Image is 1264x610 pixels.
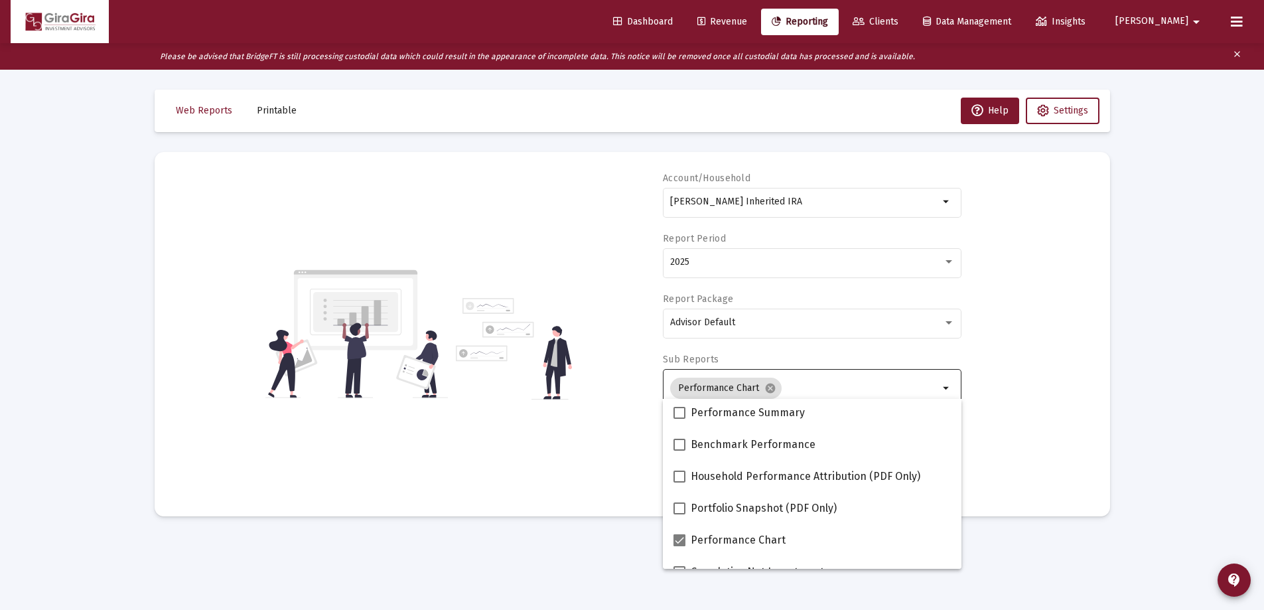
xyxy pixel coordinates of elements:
[691,500,837,516] span: Portfolio Snapshot (PDF Only)
[691,532,786,548] span: Performance Chart
[842,9,909,35] a: Clients
[961,98,1019,124] button: Help
[456,298,572,400] img: reporting-alt
[663,233,726,244] label: Report Period
[663,173,750,184] label: Account/Household
[912,9,1022,35] a: Data Management
[21,9,99,35] img: Dashboard
[1188,9,1204,35] mat-icon: arrow_drop_down
[613,16,673,27] span: Dashboard
[971,105,1009,116] span: Help
[939,380,955,396] mat-icon: arrow_drop_down
[670,378,782,399] mat-chip: Performance Chart
[764,382,776,394] mat-icon: cancel
[853,16,898,27] span: Clients
[160,52,915,61] i: Please be advised that BridgeFT is still processing custodial data which could result in the appe...
[1226,572,1242,588] mat-icon: contact_support
[761,9,839,35] a: Reporting
[663,293,733,305] label: Report Package
[1115,16,1188,27] span: [PERSON_NAME]
[1036,16,1086,27] span: Insights
[602,9,683,35] a: Dashboard
[1099,8,1220,35] button: [PERSON_NAME]
[697,16,747,27] span: Revenue
[257,105,297,116] span: Printable
[1026,98,1099,124] button: Settings
[246,98,307,124] button: Printable
[923,16,1011,27] span: Data Management
[1232,46,1242,66] mat-icon: clear
[176,105,232,116] span: Web Reports
[670,256,689,267] span: 2025
[687,9,758,35] a: Revenue
[1054,105,1088,116] span: Settings
[265,268,448,400] img: reporting
[691,405,805,421] span: Performance Summary
[772,16,828,27] span: Reporting
[663,354,719,365] label: Sub Reports
[691,437,815,453] span: Benchmark Performance
[165,98,243,124] button: Web Reports
[670,196,939,207] input: Search or select an account or household
[691,564,824,580] span: Cumulative Net Investment
[670,375,939,402] mat-chip-list: Selection
[691,469,920,485] span: Household Performance Attribution (PDF Only)
[670,317,735,328] span: Advisor Default
[1025,9,1096,35] a: Insights
[939,194,955,210] mat-icon: arrow_drop_down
